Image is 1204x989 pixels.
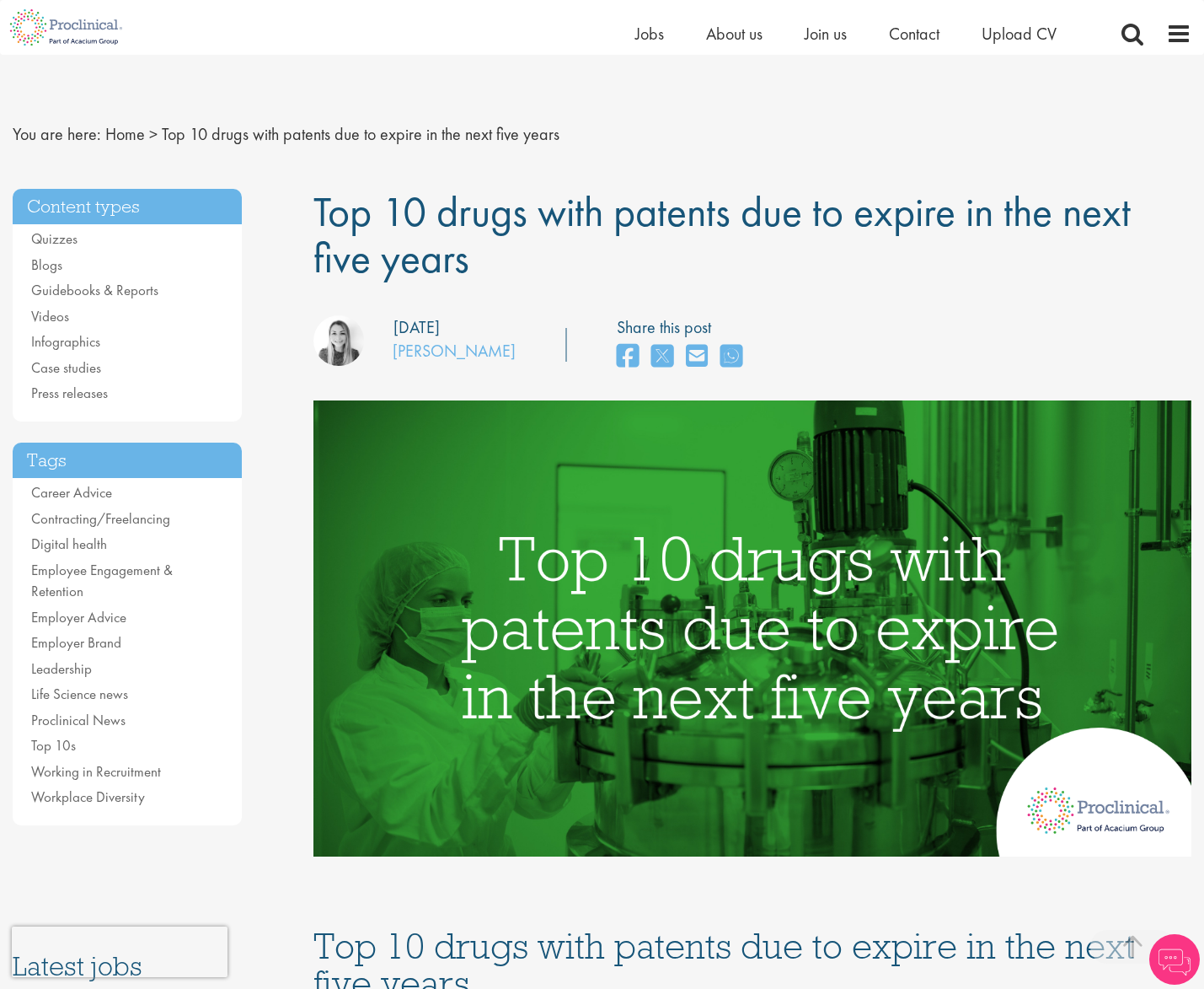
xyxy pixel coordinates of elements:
[393,340,516,362] a: [PERSON_NAME]
[31,483,112,502] a: Career Advice
[162,123,559,145] span: Top 10 drugs with patents due to expire in the next five years
[706,23,763,45] a: About us
[313,400,1191,857] img: Top 10 blockbuster drugs facing patent expiry in the next 5 years
[31,535,107,553] a: Digital health
[31,711,126,729] a: Proclinical News
[393,315,440,340] div: [DATE]
[313,185,1131,285] span: Top 10 drugs with patents due to expire in the next five years
[31,736,76,755] a: Top 10s
[31,685,128,703] a: Life Science news
[12,927,227,977] iframe: reCAPTCHA
[617,315,751,340] label: Share this post
[31,633,121,652] a: Employer Brand
[31,384,108,402] a: Press releases
[13,443,242,479] h3: Tags
[13,123,101,145] span: You are here:
[635,23,664,45] a: Jobs
[13,189,242,225] h3: Content types
[651,339,673,375] a: share on twitter
[31,255,62,274] a: Blogs
[805,23,847,45] a: Join us
[720,339,742,375] a: share on whats app
[149,123,158,145] span: >
[31,229,78,248] a: Quizzes
[31,659,92,678] a: Leadership
[31,307,69,325] a: Videos
[31,332,100,351] a: Infographics
[31,787,145,806] a: Workplace Diversity
[31,358,101,377] a: Case studies
[31,281,158,299] a: Guidebooks & Reports
[982,23,1057,45] a: Upload CV
[31,509,170,528] a: Contracting/Freelancing
[105,123,145,145] a: breadcrumb link
[617,339,639,375] a: share on facebook
[31,762,161,781] a: Working in Recruitment
[313,315,364,366] img: Hannah Burke
[31,561,173,601] a: Employee Engagement & Retention
[1149,934,1200,985] img: Chatbot
[889,23,939,45] a: Contact
[31,608,126,626] a: Employer Advice
[686,339,708,375] a: share on email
